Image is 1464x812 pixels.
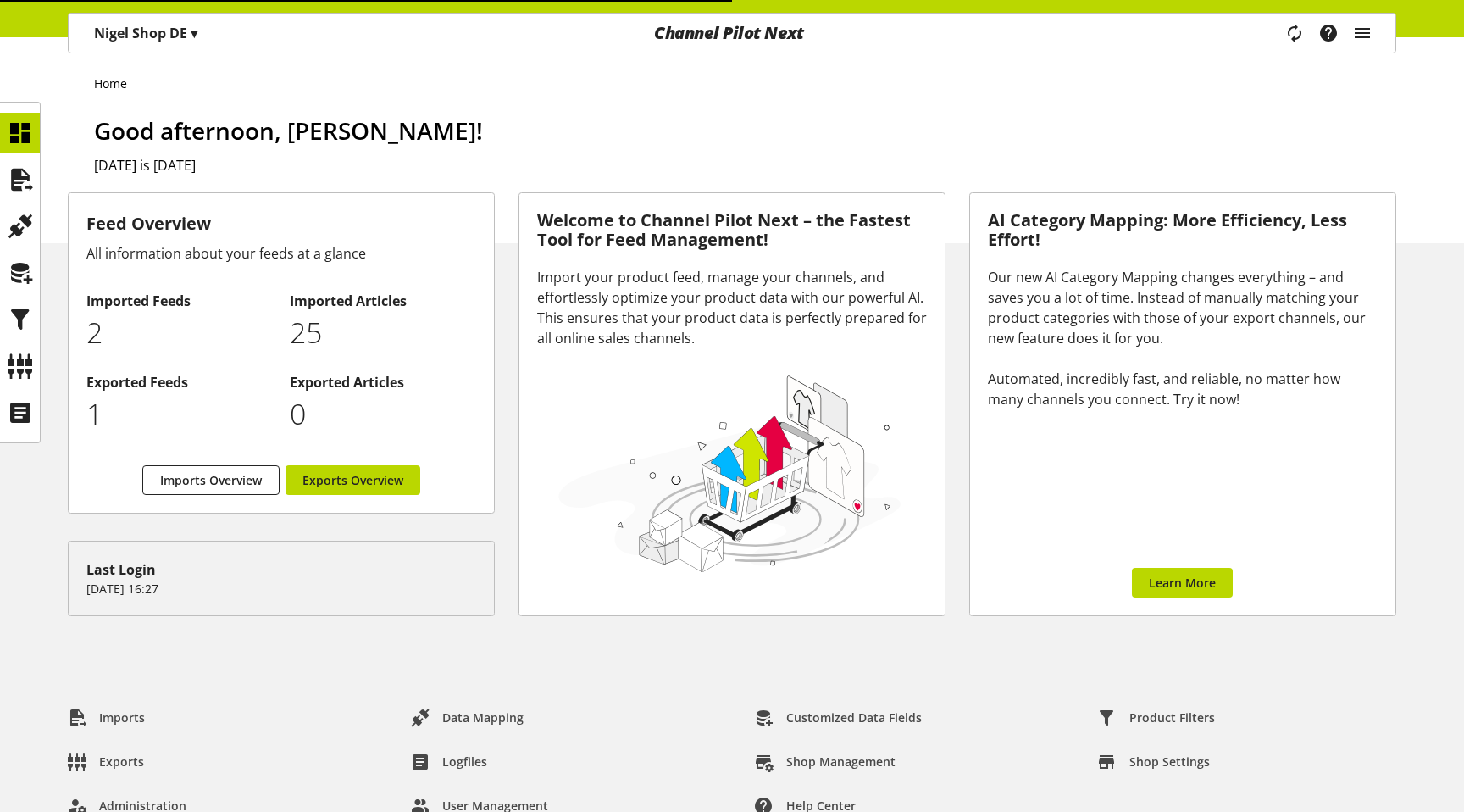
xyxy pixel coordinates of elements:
a: Logfiles [397,747,501,777]
a: Imports [54,703,158,733]
div: Last Login [86,559,476,580]
span: Product Filters [1129,709,1215,726]
h2: Imported Feeds [86,291,272,311]
img: 78e1b9dcff1e8392d83655fcfc870417.svg [554,370,906,576]
a: Exports [54,747,158,777]
p: Nigel Shop DE [94,23,197,43]
p: 2 [86,311,272,354]
span: Imports [99,709,145,726]
span: Logfiles [442,753,487,770]
span: Exports [99,753,144,770]
h3: Feed Overview [86,211,476,236]
a: Data Mapping [397,703,537,733]
span: Exports Overview [302,471,403,489]
a: Shop Management [741,747,909,777]
a: Learn More [1132,568,1233,598]
a: Product Filters [1084,703,1228,733]
p: [DATE] 16:27 [86,580,476,598]
p: 25 [290,311,475,354]
h3: AI Category Mapping: More Efficiency, Less Effort! [988,211,1378,249]
a: Imports Overview [142,465,280,495]
span: ▾ [191,24,197,42]
span: Shop Management [786,753,896,770]
div: All information about your feeds at a glance [86,243,476,264]
h2: [DATE] is [DATE] [94,155,1396,175]
a: Customized Data Fields [741,703,935,733]
h3: Welcome to Channel Pilot Next – the Fastest Tool for Feed Management! [537,211,927,249]
span: Customized Data Fields [786,709,922,726]
span: Data Mapping [442,709,524,726]
h2: Imported Articles [290,291,475,311]
div: Our new AI Category Mapping changes everything – and saves you a lot of time. Instead of manually... [988,267,1378,409]
p: 1 [86,392,272,436]
div: Import your product feed, manage your channels, and effortlessly optimize your product data with ... [537,267,927,348]
a: Exports Overview [286,465,420,495]
nav: main navigation [68,13,1396,53]
a: Shop Settings [1084,747,1223,777]
h2: Exported Articles [290,372,475,392]
h2: Exported Feeds [86,372,272,392]
span: Shop Settings [1129,753,1210,770]
span: Learn More [1149,574,1216,592]
p: 0 [290,392,475,436]
span: Imports Overview [160,471,262,489]
span: Good afternoon, [PERSON_NAME]! [94,114,483,147]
